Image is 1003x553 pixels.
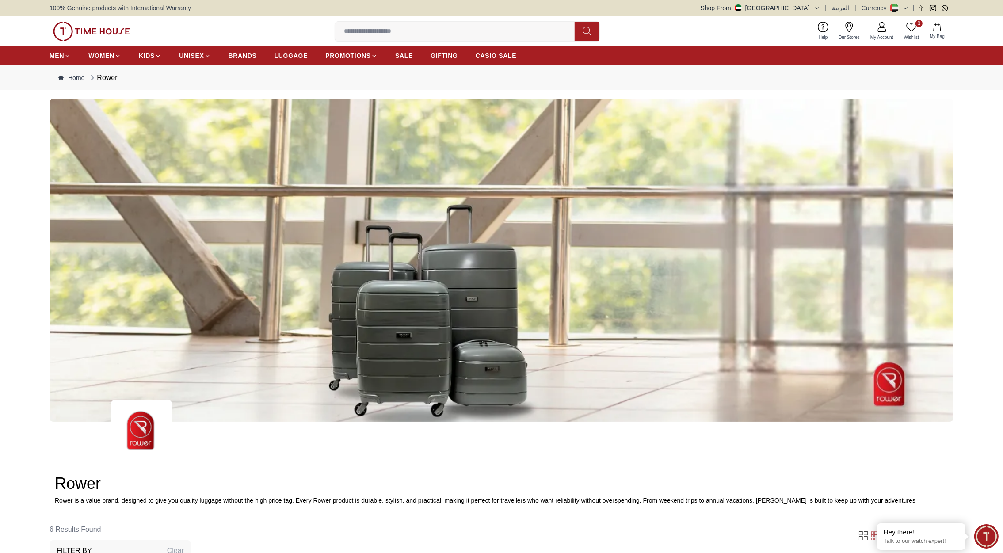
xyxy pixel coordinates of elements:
[918,5,924,11] a: Facebook
[862,4,890,12] div: Currency
[476,51,517,60] span: CASIO SALE
[476,48,517,64] a: CASIO SALE
[974,524,999,549] div: Chat Widget
[431,51,458,60] span: GIFTING
[139,48,161,64] a: KIDS
[325,51,371,60] span: PROMOTIONS
[930,5,936,11] a: Instagram
[325,48,378,64] a: PROMOTIONS
[55,497,915,504] span: Rower is a value brand, designed to give you quality luggage without the high price tag. Every Ro...
[88,72,117,83] div: Rower
[50,99,953,422] img: ...
[832,4,849,12] button: العربية
[275,51,308,60] span: LUGGAGE
[50,4,191,12] span: 100% Genuine products with International Warranty
[58,73,84,82] a: Home
[179,51,204,60] span: UNISEX
[884,528,959,537] div: Hey there!
[867,34,897,41] span: My Account
[915,20,923,27] span: 0
[815,34,831,41] span: Help
[50,519,191,540] h6: 6 Results Found
[735,4,742,11] img: United Arab Emirates
[900,34,923,41] span: Wishlist
[926,33,948,40] span: My Bag
[395,51,413,60] span: SALE
[924,21,950,42] button: My Bag
[813,20,833,42] a: Help
[884,538,959,545] p: Talk to our watch expert!
[229,48,257,64] a: BRANDS
[942,5,948,11] a: Whatsapp
[854,4,856,12] span: |
[139,51,155,60] span: KIDS
[179,48,210,64] a: UNISEX
[229,51,257,60] span: BRANDS
[833,20,865,42] a: Our Stores
[825,4,827,12] span: |
[88,48,121,64] a: WOMEN
[50,51,64,60] span: MEN
[50,65,953,90] nav: Breadcrumb
[53,22,130,41] img: ...
[431,48,458,64] a: GIFTING
[50,48,71,64] a: MEN
[55,475,948,492] h2: Rower
[395,48,413,64] a: SALE
[111,400,172,461] img: ...
[912,4,914,12] span: |
[899,20,924,42] a: 0Wishlist
[88,51,114,60] span: WOMEN
[701,4,820,12] button: Shop From[GEOGRAPHIC_DATA]
[835,34,863,41] span: Our Stores
[275,48,308,64] a: LUGGAGE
